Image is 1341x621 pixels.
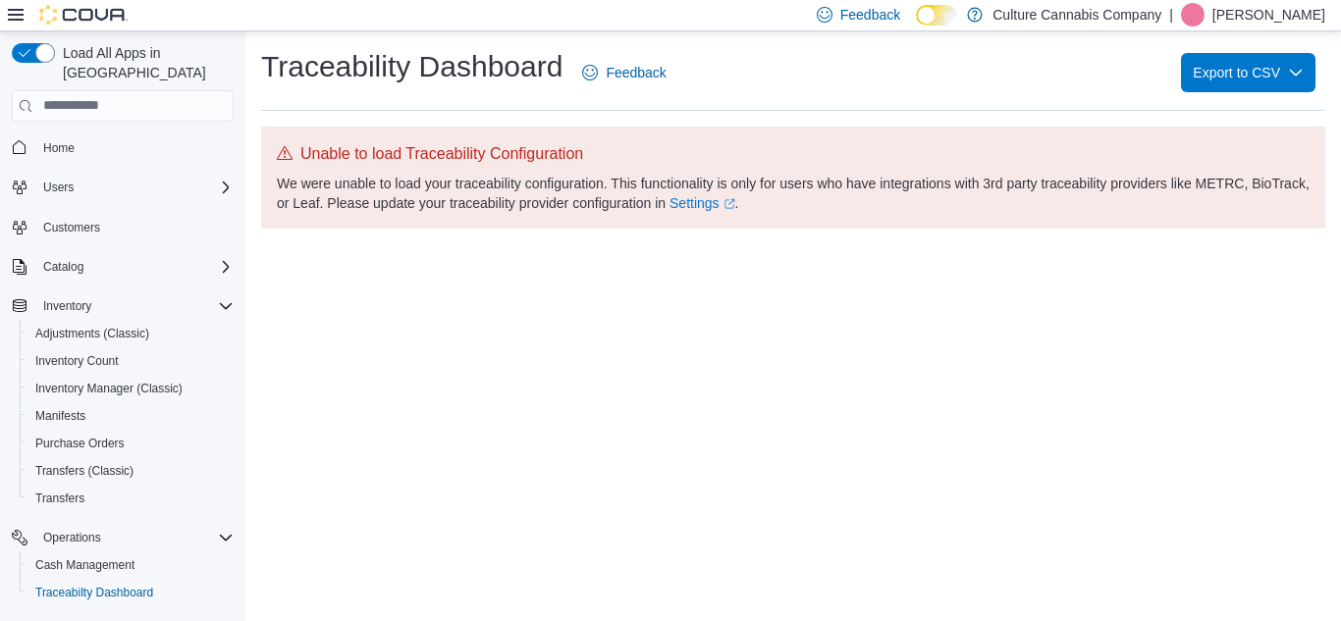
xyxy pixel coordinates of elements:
svg: External link [724,198,735,210]
p: Culture Cannabis Company [992,3,1161,26]
span: Export to CSV [1193,53,1304,92]
a: Inventory Manager (Classic) [27,377,190,400]
button: Inventory [35,294,99,318]
button: Operations [4,524,241,551]
div: We were unable to load your traceability configuration. This functionality is only for users who ... [277,174,1310,213]
span: Inventory Manager (Classic) [35,381,183,396]
span: Inventory Count [35,353,119,369]
span: Feedback [840,5,900,25]
span: Adjustments (Classic) [35,326,149,341]
span: Transfers [27,487,234,510]
a: Transfers [27,487,92,510]
button: Inventory [4,292,241,320]
a: Inventory Count [27,349,127,373]
a: Adjustments (Classic) [27,322,157,345]
h1: Traceability Dashboard [261,47,563,86]
button: Catalog [4,253,241,281]
button: Transfers (Classic) [20,457,241,485]
span: Purchase Orders [27,432,234,455]
span: Transfers [35,491,84,506]
a: Cash Management [27,553,142,577]
span: Cash Management [27,553,234,577]
p: [PERSON_NAME] [1212,3,1325,26]
span: Customers [43,220,100,235]
span: Feedback [606,63,666,82]
span: Home [43,140,75,156]
span: Manifests [27,404,234,428]
span: Operations [43,530,101,545]
span: Transfers (Classic) [27,459,234,483]
button: Operations [35,526,109,549]
a: SettingsExternal link [670,195,735,211]
span: Dark Mode [916,26,917,26]
a: Home [35,136,82,160]
button: Purchase Orders [20,430,241,457]
span: Adjustments (Classic) [27,322,234,345]
span: Traceabilty Dashboard [35,585,153,600]
button: Customers [4,213,241,241]
a: Traceabilty Dashboard [27,581,161,604]
span: Inventory [43,298,91,314]
button: Users [4,174,241,201]
span: Cash Management [35,557,134,573]
img: Cova [39,5,128,25]
span: Catalog [43,259,83,275]
span: Users [35,176,234,199]
span: Inventory [35,294,234,318]
button: Users [35,176,81,199]
span: Manifests [35,408,85,424]
a: Feedback [574,53,673,92]
span: Customers [35,215,234,239]
div: Chad Denson [1181,3,1205,26]
span: Purchase Orders [35,436,125,451]
p: | [1169,3,1173,26]
a: Transfers (Classic) [27,459,141,483]
button: Manifests [20,402,241,430]
span: Catalog [35,255,234,279]
button: Traceabilty Dashboard [20,579,241,606]
input: Dark Mode [916,5,957,26]
button: Inventory Manager (Classic) [20,375,241,402]
span: Load All Apps in [GEOGRAPHIC_DATA] [55,43,234,82]
span: Inventory Manager (Classic) [27,377,234,400]
span: Traceabilty Dashboard [27,581,234,604]
button: Inventory Count [20,347,241,375]
span: Users [43,180,74,195]
a: Purchase Orders [27,432,133,455]
button: Catalog [35,255,91,279]
a: Manifests [27,404,93,428]
a: Customers [35,216,108,239]
button: Adjustments (Classic) [20,320,241,347]
button: Export to CSV [1181,53,1315,92]
span: Home [35,135,234,160]
button: Cash Management [20,551,241,579]
p: Unable to load Traceability Configuration [277,142,1310,166]
button: Transfers [20,485,241,512]
span: Inventory Count [27,349,234,373]
span: Transfers (Classic) [35,463,134,479]
button: Home [4,133,241,162]
span: Operations [35,526,234,549]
